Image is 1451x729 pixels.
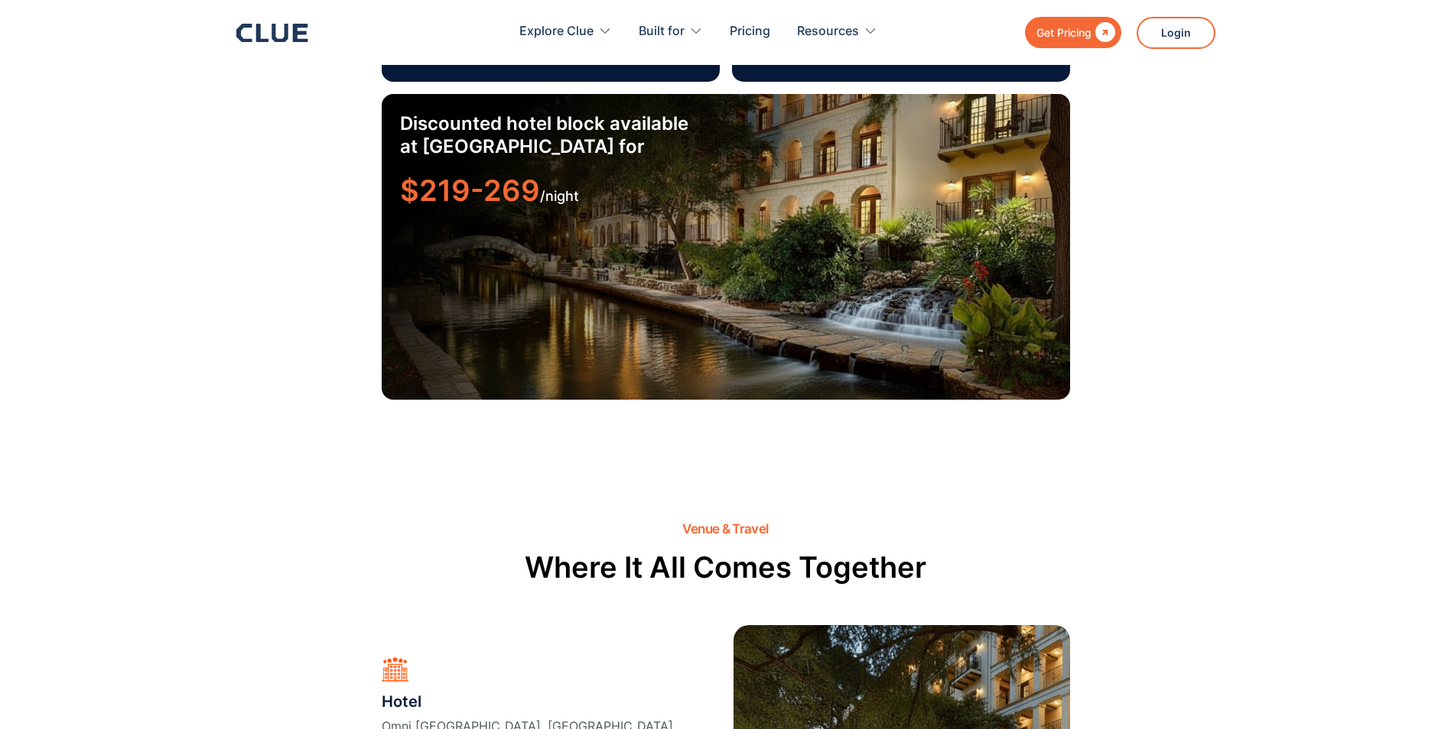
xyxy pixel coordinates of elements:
h3: Hotel [382,690,673,713]
a: Get Pricing [1025,17,1121,48]
div: Get Pricing [1036,23,1092,42]
a: Pricing [730,8,770,56]
div: Resources [797,8,877,56]
div: Resources [797,8,859,56]
span: $219-269 [400,173,540,208]
div: Explore Clue [519,8,612,56]
div: Explore Clue [519,8,594,56]
div: Built for [639,8,703,56]
div:  [1092,23,1115,42]
h3: Discounted hotel block available at [GEOGRAPHIC_DATA] for [400,112,706,158]
div: Built for [639,8,685,56]
h3: Where It All Comes Together [525,549,926,586]
div: /night [400,181,1052,206]
a: Login [1137,17,1215,49]
h2: Venue & Travel [682,522,768,536]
